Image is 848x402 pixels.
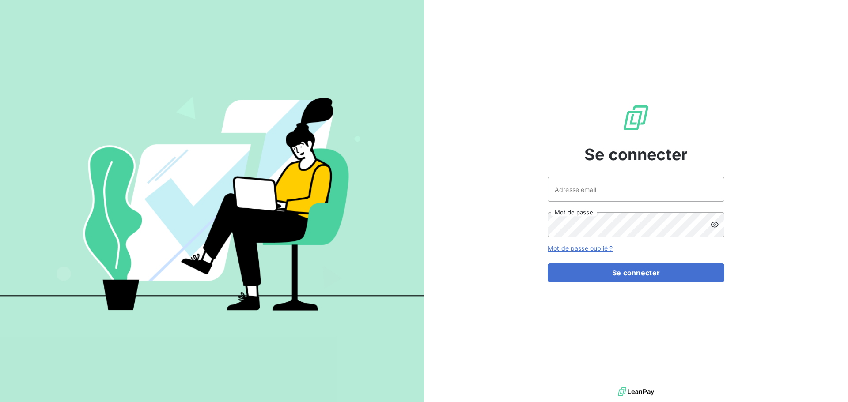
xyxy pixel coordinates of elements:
input: placeholder [548,177,724,202]
a: Mot de passe oublié ? [548,244,613,252]
button: Se connecter [548,263,724,282]
img: logo [618,385,654,398]
span: Se connecter [584,143,688,166]
img: Logo LeanPay [622,104,650,132]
